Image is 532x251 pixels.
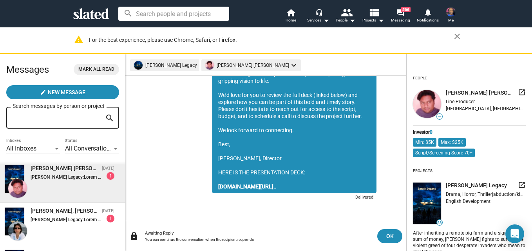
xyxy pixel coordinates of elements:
a: Home [277,8,304,25]
button: New Message [6,85,119,99]
mat-icon: home [286,8,295,17]
strong: [PERSON_NAME] Legacy: [31,217,84,222]
mat-icon: view_list [368,7,380,18]
mat-icon: forum [396,9,404,16]
span: OK [384,229,396,243]
span: New Message [48,85,85,99]
div: For the best experience, please use Chrome, Safari, or Firefox. [89,35,454,45]
input: Search people and projects [118,7,229,21]
mat-icon: people [341,7,352,18]
div: 1 [107,172,114,180]
div: 1 [107,215,114,222]
strong: [PERSON_NAME] Legacy: [31,174,84,180]
span: All Inboxes [6,145,36,152]
button: Services [304,8,332,25]
mat-icon: lock [129,231,139,241]
div: Open Intercom Messenger [505,224,524,243]
span: 0 [430,129,432,135]
mat-icon: arrow_drop_down [347,16,357,25]
mat-icon: warning [74,35,83,44]
span: Home [286,16,296,25]
span: Notifications [417,16,439,25]
button: Mark all read [74,64,119,75]
div: Investor [413,129,526,135]
mat-chip: Max: $25K [438,138,466,147]
div: Alok Kumar Gahlot, Lara's Legacy [31,165,99,172]
a: Notifications [414,8,442,25]
mat-icon: arrow_drop_down [376,16,385,25]
div: Services [307,16,329,25]
img: Alok Kumar Gahlot [8,179,27,198]
mat-icon: notifications [424,8,431,16]
div: Delivered [351,193,376,203]
span: 566 [401,7,411,12]
span: Mark all read [78,65,114,74]
span: | [461,199,463,204]
mat-icon: search [105,112,114,124]
img: Nancy NeSmith [8,222,27,240]
h2: Messages [6,60,49,79]
img: undefined [413,183,441,224]
span: Projects [362,16,384,25]
span: Messaging [391,16,410,25]
button: Horace WilsonMe [442,5,460,26]
span: Drama, Horror, Thriller [446,192,492,197]
div: You can continue the conversation when the recipient responds [145,237,371,242]
div: [GEOGRAPHIC_DATA], [GEOGRAPHIC_DATA] [446,106,526,111]
img: undefined [205,61,214,70]
span: 53 [437,221,442,225]
div: People [336,16,355,25]
mat-chip: Min: $5K [413,138,436,147]
span: [PERSON_NAME] Legacy [446,182,507,189]
div: Awaiting Reply [145,231,371,236]
span: All Conversations [65,145,113,152]
span: Me [448,16,454,25]
span: | [492,192,493,197]
button: OK [377,229,402,243]
div: Line Producer [446,99,526,104]
div: Projects [413,165,432,176]
img: Lara's Legacy [5,165,24,193]
img: Horace Wilson [446,7,456,16]
img: undefined [413,90,441,118]
mat-icon: create [40,89,46,95]
button: People [332,8,359,25]
mat-icon: arrow_drop_down [321,16,331,25]
span: [PERSON_NAME] [PERSON_NAME] [446,89,515,97]
span: English [446,199,461,204]
div: People [413,73,427,84]
time: [DATE] [102,166,114,171]
mat-chip: Script/Screening Score 70+ [413,149,475,157]
div: Nancy NeSmith, Lara's Legacy [31,207,99,215]
span: — [437,115,442,119]
mat-icon: keyboard_arrow_down [289,61,299,70]
mat-icon: headset_mic [315,9,322,16]
button: Projects [359,8,387,25]
mat-icon: close [452,32,462,41]
mat-chip: [PERSON_NAME] [PERSON_NAME] [201,59,301,71]
span: Development [463,199,490,204]
a: 566Messaging [387,8,414,25]
mat-icon: launch [518,88,526,96]
time: [DATE] [102,208,114,213]
img: Lara's Legacy [5,208,24,235]
a: [DOMAIN_NAME][URL].. [218,183,277,190]
mat-icon: launch [518,181,526,189]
